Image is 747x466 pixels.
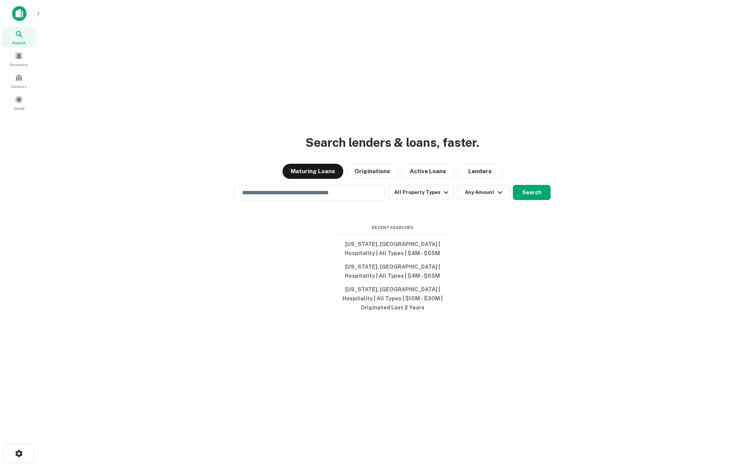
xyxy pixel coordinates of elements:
span: Search [12,40,26,46]
span: Contacts [11,83,26,89]
button: Originations [346,164,398,179]
a: Search [2,27,35,47]
a: Saved [2,92,35,113]
button: [US_STATE], [GEOGRAPHIC_DATA] | Hospitality | All Types | $10M - $30M | Originated Last 2 Years [336,283,449,314]
button: All Property Types [388,185,454,200]
button: Active Loans [401,164,454,179]
a: Contacts [2,71,35,91]
button: [US_STATE], [GEOGRAPHIC_DATA] | Hospitality | All Types | $4M - $65M [336,260,449,283]
button: Lenders [457,164,503,179]
button: [US_STATE], [GEOGRAPHIC_DATA] | Hospitality | All Types | $4M - $65M [336,237,449,260]
h3: Search lenders & loans, faster. [306,134,479,152]
button: Any Amount [457,185,510,200]
iframe: Chat Widget [709,381,747,418]
span: Borrowers [10,62,28,68]
img: capitalize-icon.png [12,6,26,21]
span: Saved [14,105,25,111]
a: Borrowers [2,49,35,69]
button: Maturing Loans [282,164,343,179]
span: Recent Searches [336,225,449,231]
button: Search [513,185,551,200]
